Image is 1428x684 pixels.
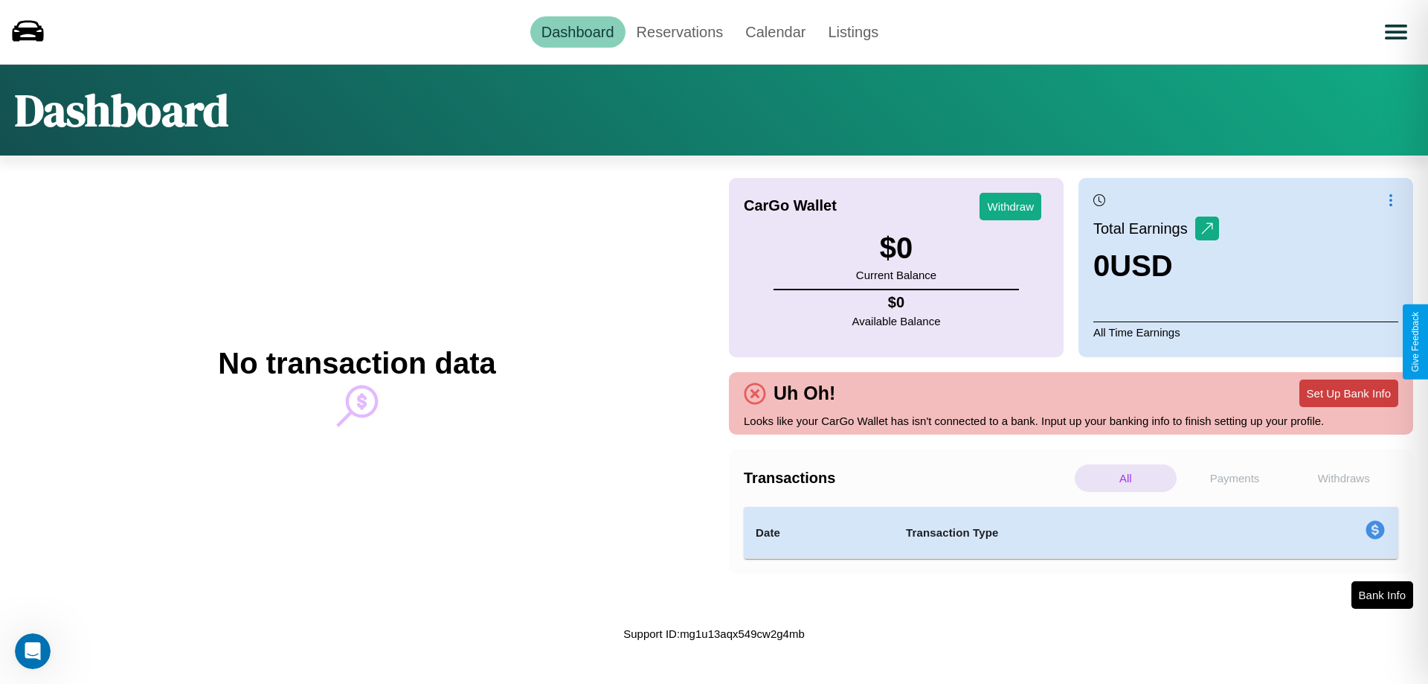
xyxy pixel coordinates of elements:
[530,16,625,48] a: Dashboard
[852,294,941,311] h4: $ 0
[980,193,1041,220] button: Withdraw
[1351,581,1413,609] button: Bank Info
[1093,322,1398,342] p: All Time Earnings
[734,16,817,48] a: Calendar
[856,265,936,285] p: Current Balance
[1299,380,1398,407] button: Set Up Bank Info
[218,347,495,380] h2: No transaction data
[1410,312,1421,372] div: Give Feedback
[756,524,882,542] h4: Date
[1184,464,1286,492] p: Payments
[15,80,228,141] h1: Dashboard
[744,507,1398,559] table: simple table
[852,311,941,331] p: Available Balance
[817,16,890,48] a: Listings
[906,524,1244,542] h4: Transaction Type
[625,16,735,48] a: Reservations
[856,231,936,265] h3: $ 0
[744,470,1071,487] h4: Transactions
[744,411,1398,431] p: Looks like your CarGo Wallet has isn't connected to a bank. Input up your banking info to finish ...
[1093,215,1195,242] p: Total Earnings
[766,383,843,404] h4: Uh Oh!
[1293,464,1395,492] p: Withdraws
[1375,11,1417,53] button: Open menu
[1075,464,1177,492] p: All
[744,197,837,214] h4: CarGo Wallet
[15,633,51,669] iframe: Intercom live chat
[1093,249,1219,283] h3: 0 USD
[623,624,805,644] p: Support ID: mg1u13aqx549cw2g4mb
